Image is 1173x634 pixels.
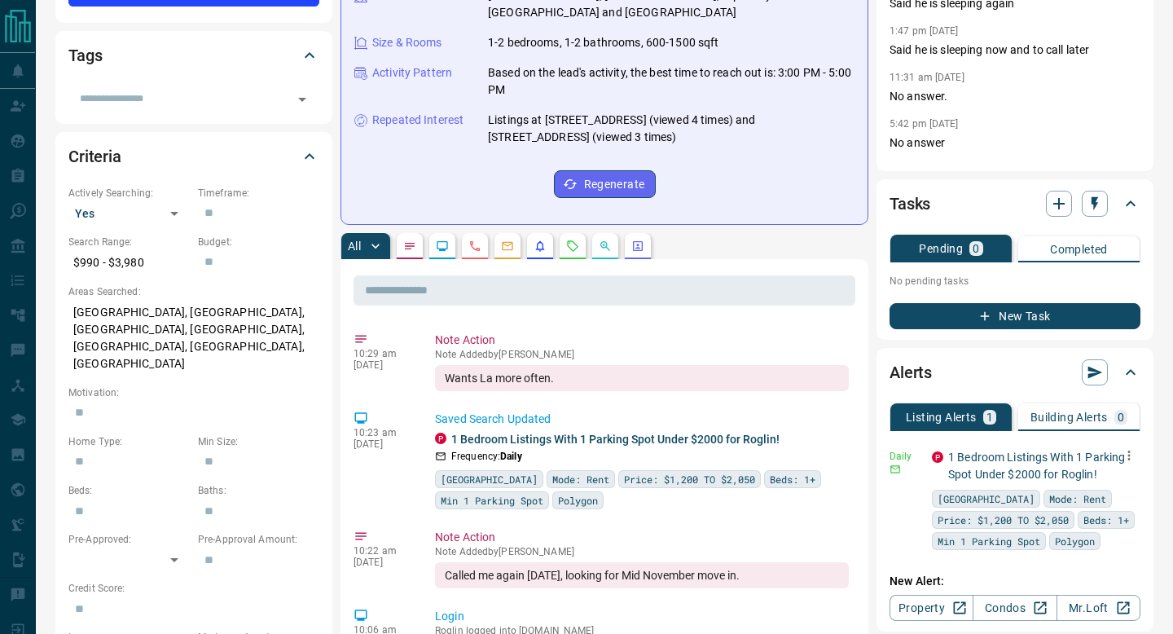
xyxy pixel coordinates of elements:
svg: Listing Alerts [534,240,547,253]
button: New Task [890,303,1140,329]
p: Timeframe: [198,186,319,200]
p: Said he is sleeping now and to call later [890,42,1140,59]
span: [GEOGRAPHIC_DATA] [441,471,538,487]
strong: Daily [500,451,522,462]
p: Listings at [STREET_ADDRESS] (viewed 4 times) and [STREET_ADDRESS] (viewed 3 times) [488,112,854,146]
svg: Email [890,464,901,475]
h2: Criteria [68,143,121,170]
h2: Tags [68,42,102,68]
p: 10:23 am [354,427,411,438]
p: Daily [890,449,922,464]
p: Min Size: [198,434,319,449]
p: 11:31 am [DATE] [890,72,964,83]
span: Polygon [1055,533,1095,549]
button: Open [291,88,314,111]
p: Areas Searched: [68,284,319,299]
p: Frequency: [451,449,522,464]
p: 10:22 am [354,545,411,557]
div: Yes [68,200,190,227]
svg: Emails [501,240,514,253]
p: Baths: [198,483,319,498]
span: Min 1 Parking Spot [938,533,1040,549]
h2: Tasks [890,191,930,217]
div: Criteria [68,137,319,176]
p: [DATE] [354,438,411,450]
span: [GEOGRAPHIC_DATA] [938,491,1035,507]
p: Note Added by [PERSON_NAME] [435,349,849,360]
svg: Agent Actions [631,240,644,253]
div: Alerts [890,353,1140,392]
p: 1:47 pm [DATE] [890,25,959,37]
p: Based on the lead's activity, the best time to reach out is: 3:00 PM - 5:00 PM [488,64,854,99]
p: Repeated Interest [372,112,463,129]
p: Actively Searching: [68,186,190,200]
div: property.ca [932,451,943,463]
p: Size & Rooms [372,34,442,51]
p: Motivation: [68,385,319,400]
p: Home Type: [68,434,190,449]
svg: Requests [566,240,579,253]
p: 10:29 am [354,348,411,359]
p: 0 [1118,412,1124,423]
div: Called me again [DATE], looking for Mid November move in. [435,562,849,588]
p: Login [435,608,849,625]
p: [DATE] [354,557,411,568]
p: New Alert: [890,573,1140,590]
p: Listing Alerts [906,412,977,423]
p: 1 [986,412,993,423]
p: Building Alerts [1030,412,1108,423]
svg: Calls [468,240,481,253]
a: 1 Bedroom Listings With 1 Parking Spot Under $2000 for Roglin! [948,451,1125,481]
p: Search Range: [68,235,190,249]
p: Pre-Approval Amount: [198,532,319,547]
div: Tags [68,36,319,75]
p: Pre-Approved: [68,532,190,547]
span: Min 1 Parking Spot [441,492,543,509]
p: Activity Pattern [372,64,452,81]
span: Beds: 1+ [1083,512,1129,528]
svg: Lead Browsing Activity [436,240,449,253]
span: Mode: Rent [552,471,609,487]
a: Property [890,595,973,621]
span: Price: $1,200 TO $2,050 [624,471,755,487]
a: 1 Bedroom Listings With 1 Parking Spot Under $2000 for Roglin! [451,433,780,446]
span: Price: $1,200 TO $2,050 [938,512,1069,528]
button: Regenerate [554,170,656,198]
span: Beds: 1+ [770,471,815,487]
p: 0 [973,243,979,254]
span: Mode: Rent [1049,491,1106,507]
p: Note Added by [PERSON_NAME] [435,546,849,557]
p: [GEOGRAPHIC_DATA], [GEOGRAPHIC_DATA], [GEOGRAPHIC_DATA], [GEOGRAPHIC_DATA], [GEOGRAPHIC_DATA], [G... [68,299,319,377]
p: Completed [1050,244,1108,255]
p: Beds: [68,483,190,498]
p: [DATE] [354,359,411,371]
a: Condos [973,595,1057,621]
h2: Alerts [890,359,932,385]
p: Saved Search Updated [435,411,849,428]
svg: Notes [403,240,416,253]
p: No answer [890,134,1140,152]
p: Pending [919,243,963,254]
p: 5:42 pm [DATE] [890,118,959,130]
p: No pending tasks [890,269,1140,293]
svg: Opportunities [599,240,612,253]
a: Mr.Loft [1057,595,1140,621]
span: Polygon [558,492,598,509]
div: property.ca [435,433,446,444]
p: 1-2 bedrooms, 1-2 bathrooms, 600-1500 sqft [488,34,719,51]
p: Credit Score: [68,581,319,596]
div: Tasks [890,184,1140,223]
p: $990 - $3,980 [68,249,190,276]
p: No answer. [890,88,1140,105]
p: Note Action [435,332,849,349]
div: Wants La more often. [435,365,849,391]
p: Budget: [198,235,319,249]
p: All [348,240,361,252]
p: Note Action [435,529,849,546]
